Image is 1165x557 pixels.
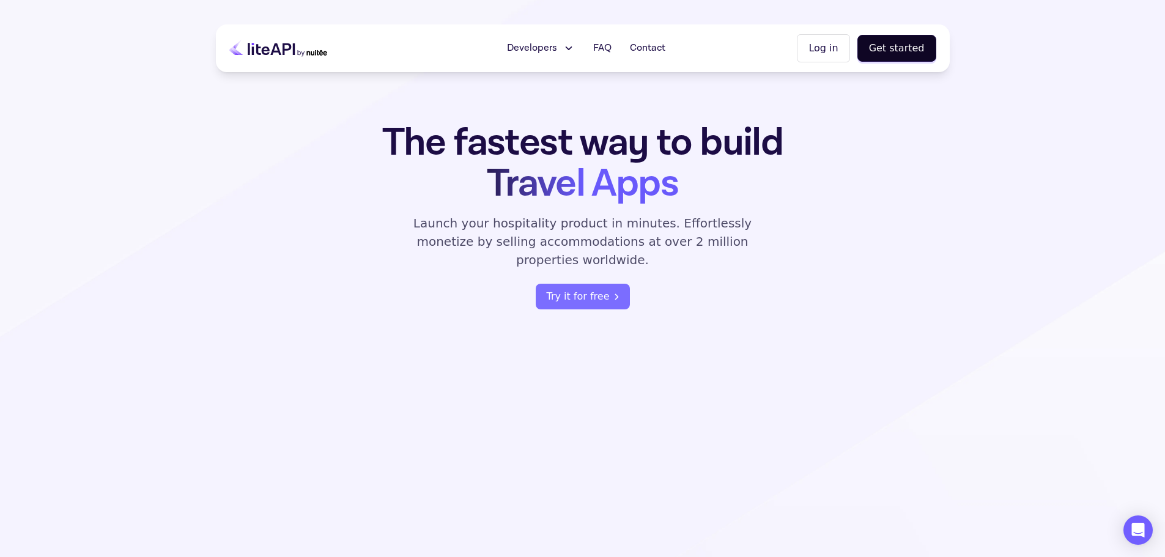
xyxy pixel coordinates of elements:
button: Log in [797,34,849,62]
span: FAQ [593,41,612,56]
button: Developers [500,36,582,61]
a: FAQ [586,36,619,61]
a: register [536,284,630,309]
span: Developers [507,41,557,56]
button: Try it for free [536,284,630,309]
span: Travel Apps [487,158,678,209]
span: Contact [630,41,665,56]
div: Open Intercom Messenger [1123,515,1153,545]
a: Contact [623,36,673,61]
button: Get started [857,35,936,62]
p: Launch your hospitality product in minutes. Effortlessly monetize by selling accommodations at ov... [399,214,766,269]
h1: The fastest way to build [344,122,822,204]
